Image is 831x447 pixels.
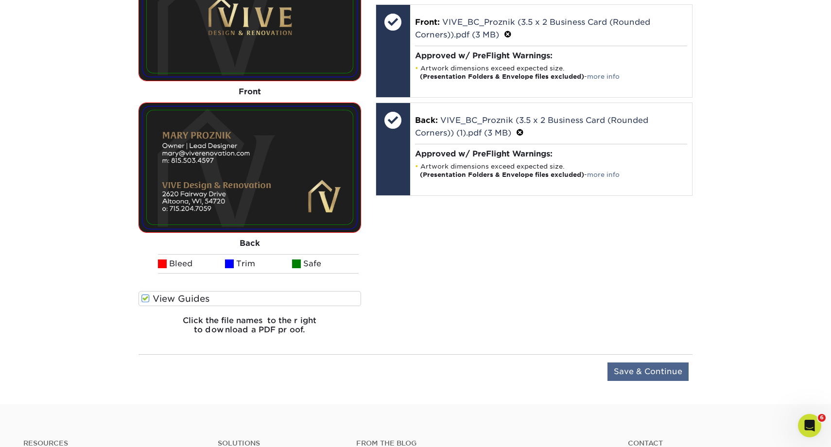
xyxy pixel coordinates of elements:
h4: Approved w/ PreFlight Warnings: [415,149,688,158]
strong: (Presentation Folders & Envelope files excluded) [420,73,584,80]
a: more info [587,73,620,80]
h4: Approved w/ PreFlight Warnings: [415,51,688,60]
li: Safe [292,254,359,274]
iframe: Intercom live chat [798,414,821,437]
div: Back [138,233,361,254]
span: Front: [415,17,440,27]
li: Trim [225,254,292,274]
a: VIVE_BC_Proznik (3.5 x 2 Business Card (Rounded Corners)).pdf (3 MB) [415,17,650,39]
h6: Click the file names to the right to download a PDF proof. [138,316,361,342]
li: Artwork dimensions exceed expected size. - [415,64,688,81]
label: View Guides [138,291,361,306]
input: Save & Continue [607,362,689,381]
a: more info [587,171,620,178]
a: VIVE_BC_Proznik (3.5 x 2 Business Card (Rounded Corners)) (1).pdf (3 MB) [415,116,648,138]
li: Bleed [158,254,225,274]
li: Artwork dimensions exceed expected size. - [415,162,688,179]
span: 6 [818,414,826,422]
strong: (Presentation Folders & Envelope files excluded) [420,171,584,178]
div: Front [138,81,361,103]
span: Back: [415,116,438,125]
